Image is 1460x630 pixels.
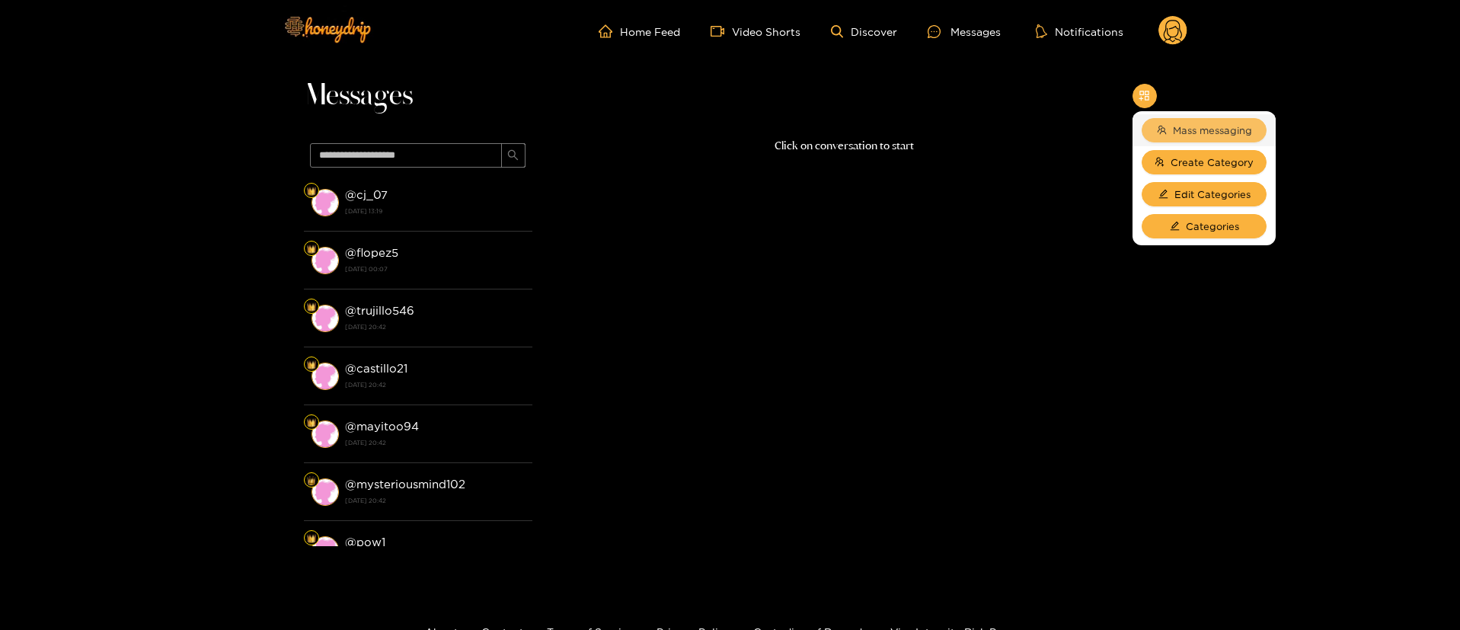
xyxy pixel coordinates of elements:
[1142,118,1267,142] button: teamMass messaging
[311,189,339,216] img: conversation
[1158,189,1168,200] span: edit
[1173,123,1252,138] span: Mass messaging
[1031,24,1128,39] button: Notifications
[311,478,339,506] img: conversation
[345,362,407,375] strong: @ castillo21
[1155,157,1164,168] span: usergroup-add
[1186,219,1239,234] span: Categories
[345,494,525,507] strong: [DATE] 20:42
[345,420,419,433] strong: @ mayitoo94
[1142,182,1267,206] button: editEdit Categories
[831,25,897,38] a: Discover
[345,304,414,317] strong: @ trujillo546
[501,143,526,168] button: search
[507,149,519,162] span: search
[1170,221,1180,232] span: edit
[307,360,316,369] img: Fan Level
[345,320,525,334] strong: [DATE] 20:42
[345,204,525,218] strong: [DATE] 13:19
[345,262,525,276] strong: [DATE] 00:07
[711,24,800,38] a: Video Shorts
[1174,187,1251,202] span: Edit Categories
[307,302,316,312] img: Fan Level
[1133,84,1157,108] button: appstore-add
[1157,125,1167,136] span: team
[311,363,339,390] img: conversation
[304,78,413,114] span: Messages
[345,246,398,259] strong: @ flopez5
[345,478,465,491] strong: @ mysteriousmind102
[1171,155,1254,170] span: Create Category
[307,534,316,543] img: Fan Level
[307,245,316,254] img: Fan Level
[1142,150,1267,174] button: usergroup-addCreate Category
[345,188,388,201] strong: @ cj_07
[599,24,620,38] span: home
[307,476,316,485] img: Fan Level
[345,436,525,449] strong: [DATE] 20:42
[307,418,316,427] img: Fan Level
[532,137,1157,155] p: Click on conversation to start
[1139,90,1150,103] span: appstore-add
[311,305,339,332] img: conversation
[311,247,339,274] img: conversation
[599,24,680,38] a: Home Feed
[345,536,385,548] strong: @ pow1
[307,187,316,196] img: Fan Level
[928,23,1001,40] div: Messages
[1142,214,1267,238] button: editCategories
[311,536,339,564] img: conversation
[311,421,339,448] img: conversation
[345,378,525,392] strong: [DATE] 20:42
[711,24,732,38] span: video-camera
